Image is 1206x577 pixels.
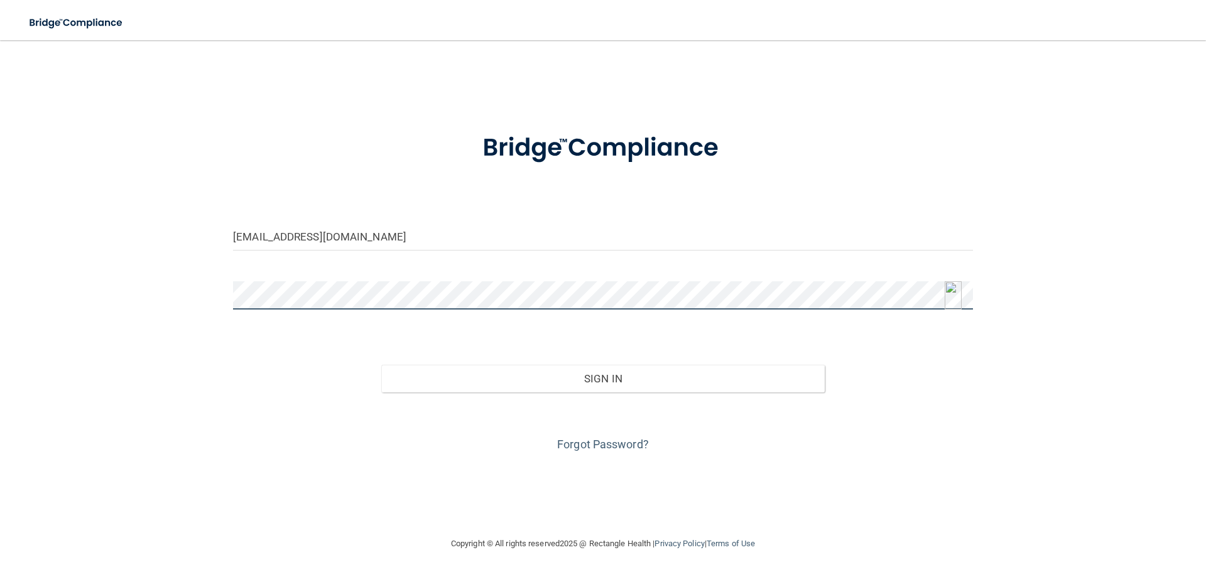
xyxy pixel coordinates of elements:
[945,281,962,310] img: logo_icon_grey_180.svg
[233,222,973,251] input: Email
[557,438,649,451] a: Forgot Password?
[19,10,134,36] img: bridge_compliance_login_screen.278c3ca4.svg
[457,116,749,181] img: bridge_compliance_login_screen.278c3ca4.svg
[707,539,755,548] a: Terms of Use
[655,539,704,548] a: Privacy Policy
[374,524,832,564] div: Copyright © All rights reserved 2025 @ Rectangle Health | |
[381,365,825,392] button: Sign In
